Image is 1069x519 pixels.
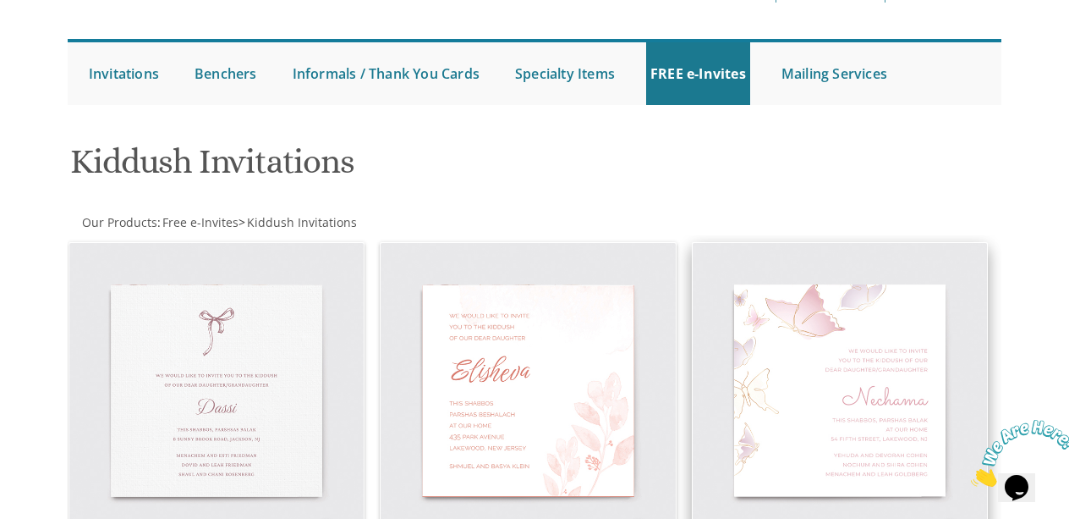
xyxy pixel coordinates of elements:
a: Invitations [85,42,163,105]
span: > [238,214,357,230]
a: Mailing Services [777,42,891,105]
iframe: chat widget [964,413,1069,494]
h1: Kiddush Invitations [70,143,680,193]
a: Free e-Invites [161,214,238,230]
img: Chat attention grabber [7,7,112,74]
a: Our Products [80,214,157,230]
div: : [68,214,534,231]
a: Informals / Thank You Cards [288,42,484,105]
a: Kiddush Invitations [245,214,357,230]
span: Free e-Invites [162,214,238,230]
span: Kiddush Invitations [247,214,357,230]
a: Specialty Items [511,42,619,105]
a: Benchers [190,42,261,105]
a: FREE e-Invites [646,42,750,105]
